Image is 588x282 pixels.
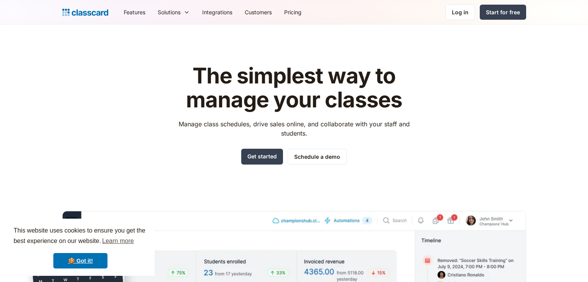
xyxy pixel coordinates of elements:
[62,7,108,18] a: home
[152,3,196,21] div: Solutions
[239,3,278,21] a: Customers
[171,64,417,112] h1: The simplest way to manage your classes
[480,5,526,20] a: Start for free
[171,119,417,138] p: Manage class schedules, drive sales online, and collaborate with your staff and students.
[101,235,135,247] a: learn more about cookies
[158,8,181,16] div: Solutions
[288,149,347,165] a: Schedule a demo
[118,3,152,21] a: Features
[53,253,107,268] a: dismiss cookie message
[14,226,147,247] span: This website uses cookies to ensure you get the best experience on our website.
[241,149,283,165] a: Get started
[445,4,475,20] a: Log in
[196,3,239,21] a: Integrations
[486,8,520,16] div: Start for free
[6,219,155,276] div: cookieconsent
[278,3,308,21] a: Pricing
[452,8,469,16] div: Log in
